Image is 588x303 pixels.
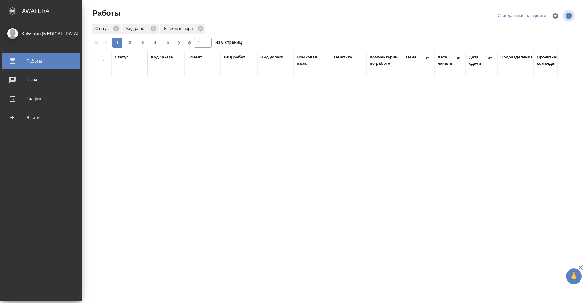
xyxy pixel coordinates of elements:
span: 5 [163,40,173,46]
p: Статус [95,25,111,32]
span: 4 [150,40,160,46]
div: Комментарии по работе [370,54,400,67]
div: Дата сдачи [469,54,488,67]
div: Языковая пара [160,24,205,34]
div: Подразделение [500,54,533,60]
div: Цена [406,54,416,60]
span: 2 [125,40,135,46]
div: Работы [5,56,77,66]
a: Работы [2,53,80,69]
button: 5 [163,38,173,48]
p: Вид работ [126,25,148,32]
button: 🙏 [566,268,582,284]
p: Языковая пара [164,25,195,32]
button: 4 [150,38,160,48]
div: split button [496,11,548,21]
div: Статус [115,54,129,60]
div: Kolyshkin [MEDICAL_DATA] [5,30,77,37]
a: Чаты [2,72,80,88]
span: из 8 страниц [215,39,242,48]
span: 🙏 [569,270,579,283]
div: Проектная команда [537,54,567,67]
div: Статус [92,24,121,34]
div: Вид работ [224,54,245,60]
div: Вид работ [122,24,159,34]
span: 3 [138,40,148,46]
div: Вид услуги [260,54,284,60]
span: Посмотреть информацию [563,10,576,22]
span: Работы [91,8,121,18]
div: Выйти [5,113,77,122]
span: Настроить таблицу [548,8,563,23]
div: Дата начала [438,54,456,67]
div: AWATERA [22,5,82,17]
div: Языковая пара [297,54,327,67]
a: Выйти [2,110,80,125]
div: Чаты [5,75,77,85]
div: Клиент [188,54,202,60]
button: 3 [138,38,148,48]
a: График [2,91,80,107]
div: Код заказа [151,54,173,60]
div: Тематика [333,54,352,60]
div: График [5,94,77,103]
button: 2 [125,38,135,48]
